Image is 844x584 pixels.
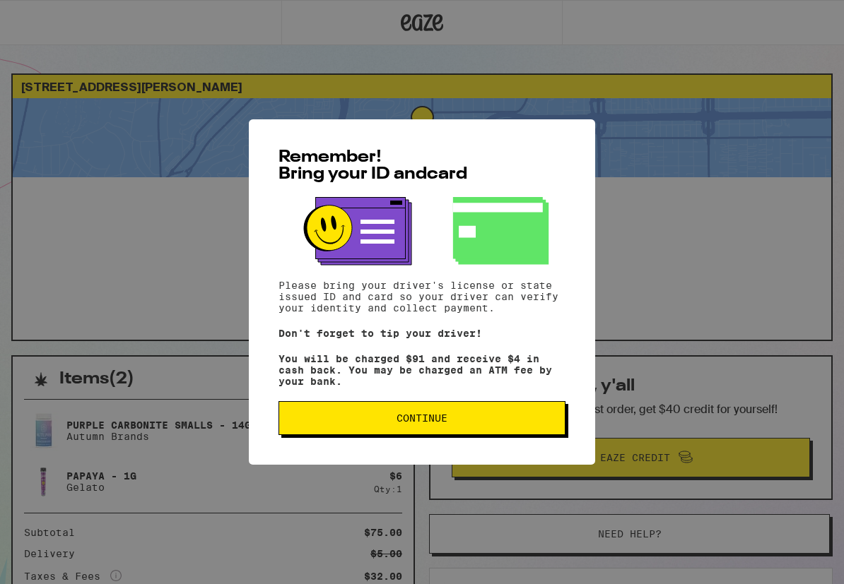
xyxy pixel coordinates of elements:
[397,413,447,423] span: Continue
[279,401,565,435] button: Continue
[279,149,467,183] span: Remember! Bring your ID and card
[279,353,565,387] p: You will be charged $91 and receive $4 in cash back. You may be charged an ATM fee by your bank.
[279,328,565,339] p: Don't forget to tip your driver!
[279,280,565,314] p: Please bring your driver's license or state issued ID and card so your driver can verify your ide...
